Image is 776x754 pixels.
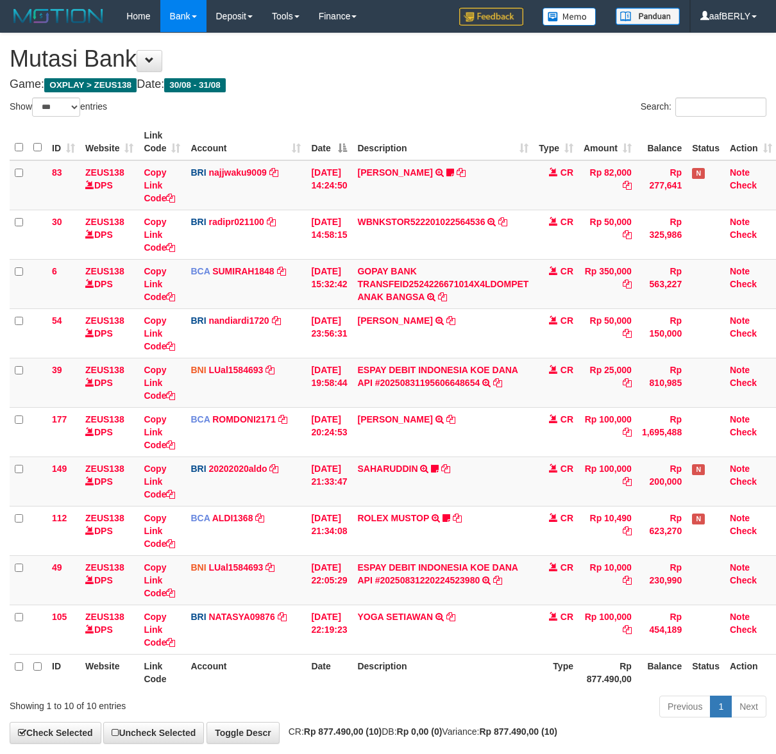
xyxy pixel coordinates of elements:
[80,407,139,457] td: DPS
[616,8,680,25] img: panduan.png
[637,457,687,506] td: Rp 200,000
[561,414,573,424] span: CR
[623,378,632,388] a: Copy Rp 25,000 to clipboard
[85,266,124,276] a: ZEUS138
[80,555,139,605] td: DPS
[637,124,687,160] th: Balance
[85,315,124,326] a: ZEUS138
[446,414,455,424] a: Copy ABDUL GAFUR to clipboard
[139,124,185,160] th: Link Code: activate to sort column ascending
[357,315,432,326] a: [PERSON_NAME]
[578,160,637,210] td: Rp 82,000
[266,562,274,573] a: Copy LUal1584693 to clipboard
[623,180,632,190] a: Copy Rp 82,000 to clipboard
[306,555,352,605] td: [DATE] 22:05:29
[730,180,757,190] a: Check
[10,6,107,26] img: MOTION_logo.png
[80,506,139,555] td: DPS
[278,612,287,622] a: Copy NATASYA09876 to clipboard
[561,365,573,375] span: CR
[52,266,57,276] span: 6
[357,612,433,622] a: YOGA SETIAWAN
[561,513,573,523] span: CR
[52,612,67,622] span: 105
[637,210,687,259] td: Rp 325,986
[208,315,269,326] a: nandiardi1720
[190,612,206,622] span: BRI
[190,167,206,178] span: BRI
[397,726,443,737] strong: Rp 0,00 (0)
[357,562,518,585] a: ESPAY DEBIT INDONESIA KOE DANA API #20250831220224523980
[144,562,175,598] a: Copy Link Code
[446,612,455,622] a: Copy YOGA SETIAWAN to clipboard
[730,315,750,326] a: Note
[10,78,766,91] h4: Game: Date:
[578,654,637,691] th: Rp 877.490,00
[730,328,757,339] a: Check
[44,78,137,92] span: OXPLAY > ZEUS138
[52,315,62,326] span: 54
[85,217,124,227] a: ZEUS138
[357,266,528,302] a: GOPAY BANK TRANSFEID2524226671014X4LDOMPET ANAK BANGSA
[32,97,80,117] select: Showentries
[534,124,578,160] th: Type: activate to sort column ascending
[459,8,523,26] img: Feedback.jpg
[578,407,637,457] td: Rp 100,000
[561,217,573,227] span: CR
[578,555,637,605] td: Rp 10,000
[208,365,263,375] a: LUal1584693
[561,612,573,622] span: CR
[144,315,175,351] a: Copy Link Code
[730,526,757,536] a: Check
[52,562,62,573] span: 49
[457,167,466,178] a: Copy TARI PRATIWI to clipboard
[357,167,432,178] a: [PERSON_NAME]
[730,365,750,375] a: Note
[730,279,757,289] a: Check
[493,378,502,388] a: Copy ESPAY DEBIT INDONESIA KOE DANA API #20250831195606648654 to clipboard
[578,124,637,160] th: Amount: activate to sort column ascending
[446,315,455,326] a: Copy VALENTINO LAHU to clipboard
[80,308,139,358] td: DPS
[637,407,687,457] td: Rp 1,695,488
[190,464,206,474] span: BRI
[80,358,139,407] td: DPS
[306,654,352,691] th: Date
[190,562,206,573] span: BNI
[144,365,175,401] a: Copy Link Code
[637,605,687,654] td: Rp 454,189
[687,654,725,691] th: Status
[52,414,67,424] span: 177
[190,217,206,227] span: BRI
[208,464,267,474] a: 20202020aldo
[730,624,757,635] a: Check
[144,513,175,549] a: Copy Link Code
[561,315,573,326] span: CR
[80,210,139,259] td: DPS
[80,457,139,506] td: DPS
[190,365,206,375] span: BNI
[637,555,687,605] td: Rp 230,990
[561,167,573,178] span: CR
[212,513,253,523] a: ALDI1368
[623,427,632,437] a: Copy Rp 100,000 to clipboard
[190,414,210,424] span: BCA
[730,427,757,437] a: Check
[80,124,139,160] th: Website: activate to sort column ascending
[85,612,124,622] a: ZEUS138
[10,694,314,712] div: Showing 1 to 10 of 10 entries
[10,97,107,117] label: Show entries
[453,513,462,523] a: Copy ROLEX MUSTOP to clipboard
[623,624,632,635] a: Copy Rp 100,000 to clipboard
[272,315,281,326] a: Copy nandiardi1720 to clipboard
[493,575,502,585] a: Copy ESPAY DEBIT INDONESIA KOE DANA API #20250831220224523980 to clipboard
[304,726,382,737] strong: Rp 877.490,00 (10)
[637,259,687,308] td: Rp 563,227
[185,124,306,160] th: Account: activate to sort column ascending
[623,230,632,240] a: Copy Rp 50,000 to clipboard
[352,124,534,160] th: Description: activate to sort column ascending
[267,217,276,227] a: Copy radipr021100 to clipboard
[352,654,534,691] th: Description
[534,654,578,691] th: Type
[80,654,139,691] th: Website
